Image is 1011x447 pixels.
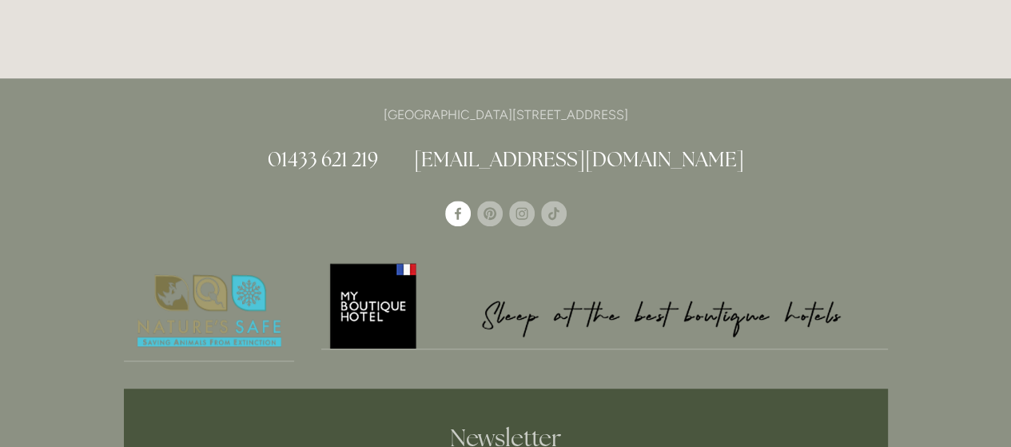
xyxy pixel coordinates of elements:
a: Losehill House Hotel & Spa [445,201,471,226]
img: My Boutique Hotel - Logo [321,261,888,349]
a: 01433 621 219 [268,146,378,172]
a: Nature's Safe - Logo [124,261,295,362]
a: TikTok [541,201,567,226]
img: Nature's Safe - Logo [124,261,295,361]
p: [GEOGRAPHIC_DATA][STREET_ADDRESS] [124,104,888,126]
a: Pinterest [477,201,503,226]
a: My Boutique Hotel - Logo [321,261,888,350]
a: [EMAIL_ADDRESS][DOMAIN_NAME] [414,146,744,172]
a: Instagram [509,201,535,226]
